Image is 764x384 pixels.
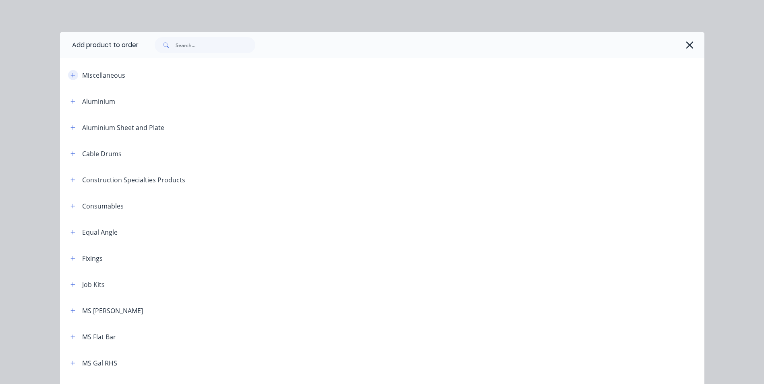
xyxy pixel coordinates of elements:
[82,227,118,237] div: Equal Angle
[82,97,115,106] div: Aluminium
[60,32,139,58] div: Add product to order
[82,358,117,368] div: MS Gal RHS
[82,70,125,80] div: Miscellaneous
[82,175,185,185] div: Construction Specialties Products
[82,306,143,316] div: MS [PERSON_NAME]
[82,149,122,159] div: Cable Drums
[82,332,116,342] div: MS Flat Bar
[82,254,103,263] div: Fixings
[82,201,124,211] div: Consumables
[82,123,164,132] div: Aluminium Sheet and Plate
[82,280,105,289] div: Job Kits
[176,37,255,53] input: Search...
